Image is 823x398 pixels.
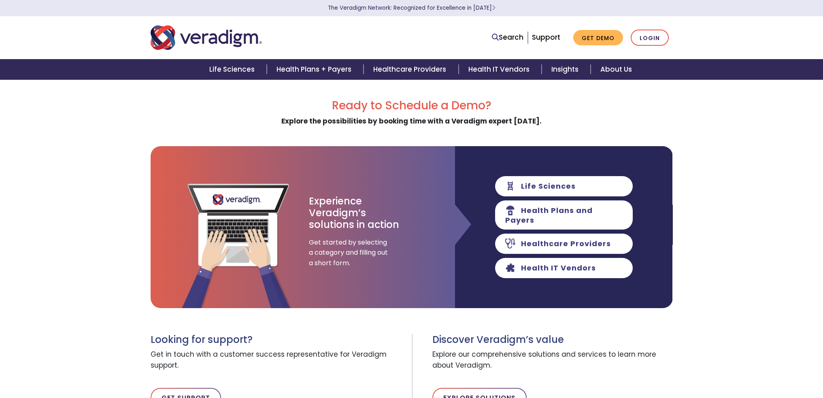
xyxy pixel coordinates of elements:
h3: Discover Veradigm’s value [432,334,673,346]
h2: Ready to Schedule a Demo? [151,99,673,113]
a: Health Plans + Payers [267,59,364,80]
a: The Veradigm Network: Recognized for Excellence in [DATE]Learn More [328,4,496,12]
a: Support [532,32,560,42]
a: Health IT Vendors [459,59,542,80]
span: Explore our comprehensive solutions and services to learn more about Veradigm. [432,346,673,375]
span: Get in touch with a customer success representative for Veradigm support. [151,346,406,375]
span: Learn More [492,4,496,12]
a: Search [492,32,523,43]
h3: Looking for support? [151,334,406,346]
a: Insights [542,59,591,80]
h3: Experience Veradigm’s solutions in action [309,196,400,230]
strong: Explore the possibilities by booking time with a Veradigm expert [DATE]. [281,116,542,126]
a: Login [631,30,669,46]
a: Life Sciences [200,59,267,80]
a: Get Demo [573,30,623,46]
a: Healthcare Providers [364,59,458,80]
img: Veradigm logo [151,24,262,51]
span: Get started by selecting a category and filling out a short form. [309,237,390,268]
a: About Us [591,59,642,80]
